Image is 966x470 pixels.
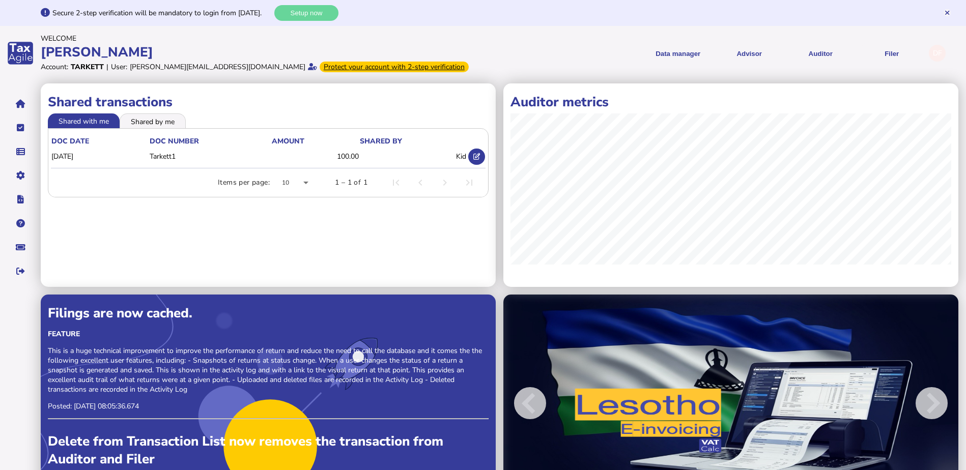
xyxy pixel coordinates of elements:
[485,41,924,66] menu: navigate products
[10,165,31,186] button: Manage settings
[10,213,31,234] button: Help pages
[360,136,467,146] div: shared by
[48,304,489,322] div: Filings are now cached.
[41,34,480,43] div: Welcome
[48,113,120,128] li: Shared with me
[130,62,305,72] div: [PERSON_NAME][EMAIL_ADDRESS][DOMAIN_NAME]
[308,63,317,70] i: Email verified
[51,146,149,167] td: [DATE]
[111,62,127,72] div: User:
[468,149,485,165] button: Open shared transaction
[274,5,338,21] button: Setup now
[272,136,358,146] div: Amount
[71,62,104,72] div: Tarkett
[48,329,489,339] div: Feature
[48,401,489,411] p: Posted: [DATE] 08:05:36.674
[10,189,31,210] button: Developer hub links
[120,113,186,128] li: Shared by me
[10,260,31,282] button: Sign out
[788,41,853,66] button: Auditor
[149,146,271,167] td: Tarkett1
[10,237,31,258] button: Raise a support ticket
[52,8,272,18] div: Secure 2-step verification will be mandatory to login from [DATE].
[106,62,108,72] div: |
[360,136,402,146] div: shared by
[10,117,31,138] button: Tasks
[335,178,367,188] div: 1 – 1 of 1
[359,146,467,167] td: Kid
[929,45,946,62] div: Profile settings
[218,178,270,188] div: Items per page:
[272,136,304,146] div: Amount
[48,346,489,394] p: This is a huge technical improvement to improve the performance of return and reduce the need to ...
[944,9,951,16] button: Hide message
[10,93,31,114] button: Home
[41,62,68,72] div: Account:
[48,93,489,111] h1: Shared transactions
[510,93,951,111] h1: Auditor metrics
[41,43,480,61] div: [PERSON_NAME]
[320,62,469,72] div: From Oct 1, 2025, 2-step verification will be required to login. Set it up now...
[51,136,89,146] div: doc date
[150,136,271,146] div: doc number
[150,136,199,146] div: doc number
[271,146,359,167] td: 100.00
[48,432,489,468] div: Delete from Transaction List now removes the transaction from Auditor and Filer
[51,136,149,146] div: doc date
[717,41,781,66] button: Shows a dropdown of VAT Advisor options
[10,141,31,162] button: Data manager
[646,41,710,66] button: Shows a dropdown of Data manager options
[860,41,924,66] button: Filer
